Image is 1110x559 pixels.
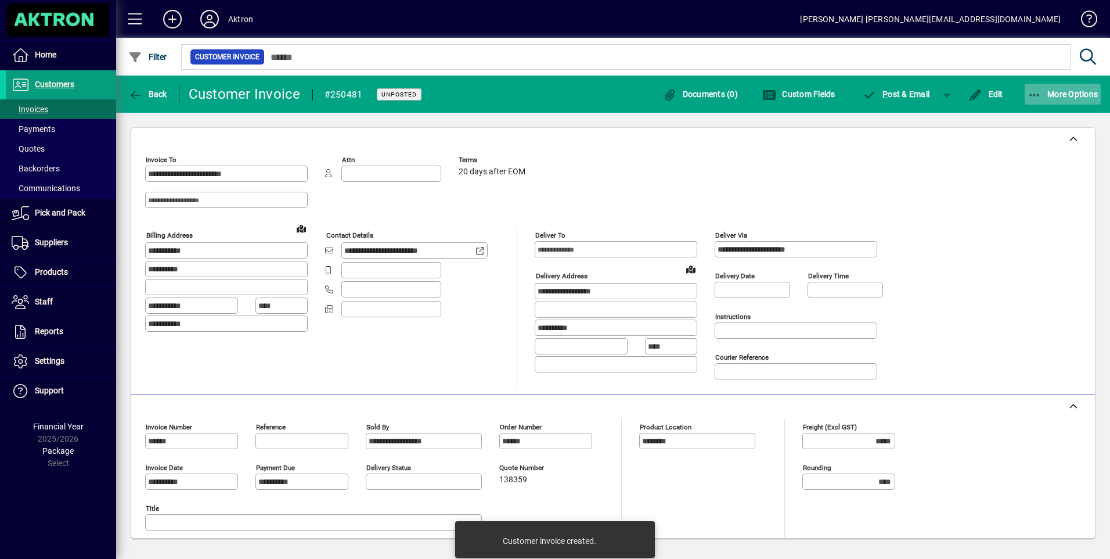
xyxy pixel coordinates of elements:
a: Home [6,41,116,70]
mat-label: Sold by [366,423,389,431]
span: Support [35,386,64,395]
button: Edit [965,84,1006,105]
button: Profile [191,9,228,30]
span: Unposted [381,91,417,98]
mat-label: Order number [500,423,542,431]
div: [PERSON_NAME] [PERSON_NAME][EMAIL_ADDRESS][DOMAIN_NAME] [800,10,1061,28]
button: More Options [1025,84,1101,105]
span: Terms [459,156,528,164]
mat-label: Rounding [803,464,831,472]
mat-label: Title [146,504,159,513]
div: #250481 [325,85,363,104]
a: Communications [6,178,116,198]
mat-label: Product location [640,423,691,431]
span: Settings [35,356,64,365]
span: Custom Fields [762,89,835,99]
span: Suppliers [35,238,68,247]
a: Pick and Pack [6,199,116,228]
mat-label: Invoice number [146,423,192,431]
span: Reports [35,327,63,336]
mat-label: Delivery status [366,464,411,472]
mat-label: Freight (excl GST) [803,423,857,431]
a: Support [6,377,116,406]
span: P [882,89,888,99]
span: ost & Email [863,89,930,99]
span: Pick and Pack [35,208,85,217]
a: Staff [6,288,116,317]
mat-label: Courier Reference [715,353,769,361]
a: Payments [6,119,116,139]
span: 20 days after EOM [459,167,525,177]
span: 138359 [499,475,527,485]
mat-label: Invoice To [146,156,176,164]
span: Documents (0) [662,89,738,99]
a: Invoices [6,99,116,119]
div: Customer Invoice [189,85,301,103]
button: Custom Fields [759,84,838,105]
a: Products [6,258,116,287]
span: Customers [35,80,74,89]
a: Backorders [6,159,116,178]
mat-label: Payment due [256,464,295,472]
mat-label: Invoice date [146,464,183,472]
button: Documents (0) [659,84,741,105]
mat-label: Deliver via [715,231,747,239]
mat-label: Delivery date [715,272,755,280]
app-page-header-button: Back [116,84,180,105]
a: Settings [6,347,116,376]
span: Edit [968,89,1003,99]
span: Payments [12,124,55,134]
button: Back [125,84,170,105]
a: View on map [682,260,700,278]
span: Backorders [12,164,60,173]
span: Financial Year [33,422,84,431]
span: Invoices [12,105,48,114]
button: Post & Email [857,84,936,105]
span: Quotes [12,144,45,153]
span: Products [35,267,68,277]
a: Suppliers [6,228,116,257]
button: Add [154,9,191,30]
span: Filter [128,52,167,62]
a: Reports [6,317,116,346]
span: Home [35,50,56,59]
span: Back [128,89,167,99]
a: Knowledge Base [1072,2,1095,40]
mat-label: Instructions [715,313,751,321]
div: Customer invoice created. [503,535,596,547]
mat-label: Deliver To [535,231,565,239]
span: Package [42,446,74,456]
span: More Options [1028,89,1098,99]
mat-label: Delivery time [808,272,849,280]
span: Customer Invoice [195,51,260,63]
a: View on map [292,219,311,238]
mat-label: Attn [342,156,355,164]
span: Quote number [499,464,569,472]
a: Quotes [6,139,116,159]
span: Staff [35,297,53,306]
div: Aktron [228,10,253,28]
span: Communications [12,184,80,193]
mat-label: Reference [256,423,286,431]
button: Filter [125,46,170,67]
